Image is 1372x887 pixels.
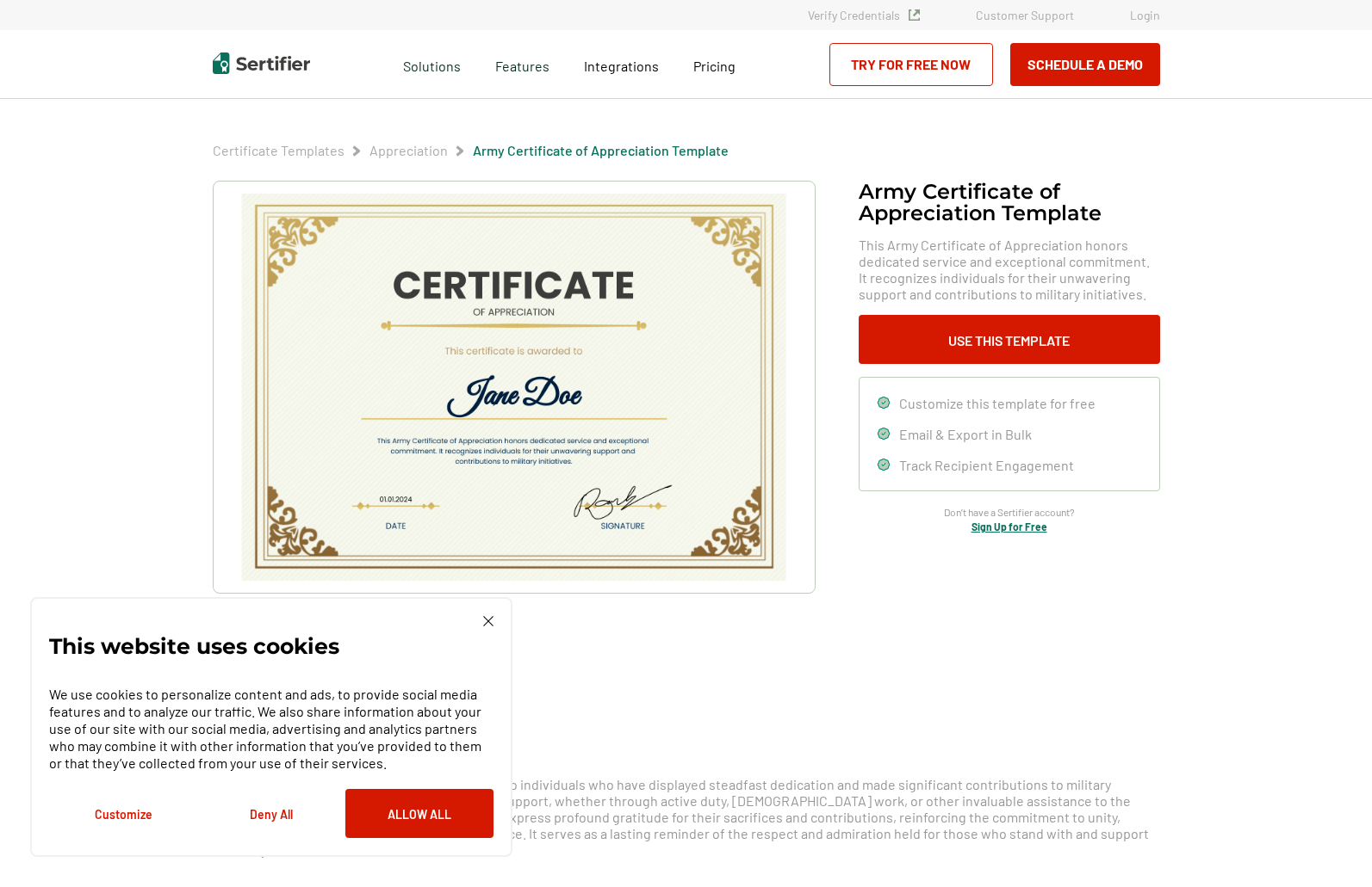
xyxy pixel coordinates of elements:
[213,142,729,159] div: Breadcrumb
[899,395,1096,411] span: Customize this template for free
[1010,43,1160,86] button: Schedule a Demo
[213,776,1149,858] span: The Army Certificate of Appreciation is awarded to individuals who have displayed steadfast dedic...
[859,237,1160,302] span: This Army Certificate of Appreciation honors dedicated service and exceptional commitment. It rec...
[972,520,1047,533] a: Sign Up for Free
[213,52,310,74] img: Sertifier | Digital Credentialing Platform
[239,194,787,581] img: Army Certificate of Appreciation​ Template
[213,142,345,158] a: Certificate Templates
[1286,804,1372,887] iframe: Chat Widget
[213,142,345,159] span: Certificate Templates
[859,315,1160,364] button: Use This Template
[369,142,448,158] a: Appreciation
[829,43,993,86] a: Try for Free Now
[693,58,736,74] span: Pricing
[808,8,920,22] a: Verify Credentials
[944,504,1075,520] span: Don’t have a Sertifier account?
[859,181,1160,224] h1: Army Certificate of Appreciation​ Template
[49,789,197,838] button: Customize
[495,53,549,75] span: Features
[584,53,659,75] a: Integrations
[1130,8,1160,22] a: Login
[473,142,729,158] a: Army Certificate of Appreciation​ Template
[403,53,461,75] span: Solutions
[899,457,1074,473] span: Track Recipient Engagement
[369,142,448,159] span: Appreciation
[976,8,1074,22] a: Customer Support
[483,616,494,626] img: Cookie Popup Close
[49,686,494,772] p: We use cookies to personalize content and ads, to provide social media features and to analyze ou...
[345,789,494,838] button: Allow All
[693,53,736,75] a: Pricing
[584,58,659,74] span: Integrations
[473,142,729,159] span: Army Certificate of Appreciation​ Template
[899,426,1032,442] span: Email & Export in Bulk
[909,9,920,21] img: Verified
[49,638,339,655] p: This website uses cookies
[197,789,345,838] button: Deny All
